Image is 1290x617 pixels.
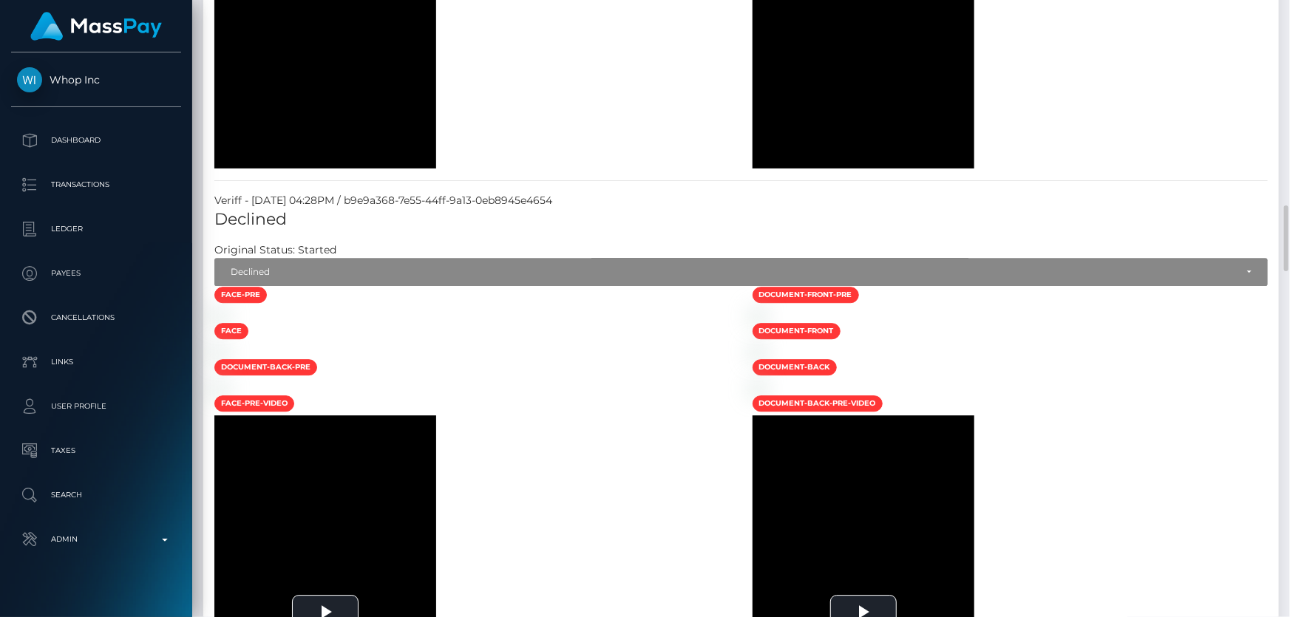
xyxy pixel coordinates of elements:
[11,432,181,469] a: Taxes
[214,258,1268,286] button: Declined
[214,208,1268,231] h5: Declined
[203,193,1279,208] div: Veriff - [DATE] 04:28PM / b9e9a368-7e55-44ff-9a13-0eb8945e4654
[11,344,181,381] a: Links
[11,477,181,514] a: Search
[17,351,175,373] p: Links
[753,382,764,394] img: 4f00ddc6-3745-4cc7-a85a-80190c44f829
[214,359,317,375] span: document-back-pre
[11,388,181,425] a: User Profile
[11,255,181,292] a: Payees
[214,395,294,412] span: face-pre-video
[214,323,248,339] span: face
[17,528,175,550] p: Admin
[17,129,175,151] p: Dashboard
[11,521,181,558] a: Admin
[214,310,226,321] img: 11f59957-9c53-426b-9290-8a9dd337ad3c
[17,218,175,240] p: Ledger
[753,359,837,375] span: document-back
[17,174,175,196] p: Transactions
[17,262,175,284] p: Payees
[17,395,175,417] p: User Profile
[753,310,764,321] img: 84daefd0-ac2c-4a58-aef7-0809282b6817
[753,395,883,412] span: document-back-pre-video
[11,73,181,86] span: Whop Inc
[231,266,1235,278] div: Declined
[30,12,162,41] img: MassPay Logo
[214,243,336,256] h7: Original Status: Started
[214,287,267,303] span: face-pre
[11,122,181,159] a: Dashboard
[11,211,181,248] a: Ledger
[11,166,181,203] a: Transactions
[214,346,226,358] img: 11babd25-82be-4065-9c78-bc9cd6eaa3b8
[17,67,42,92] img: Whop Inc
[11,299,181,336] a: Cancellations
[17,440,175,462] p: Taxes
[214,382,226,394] img: c5c9c8d7-3207-4c90-acd0-7ad10306875a
[753,323,841,339] span: document-front
[17,307,175,329] p: Cancellations
[753,287,859,303] span: document-front-pre
[17,484,175,506] p: Search
[753,346,764,358] img: fb0391fc-1cc9-4d05-867f-e6cb77876f7b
